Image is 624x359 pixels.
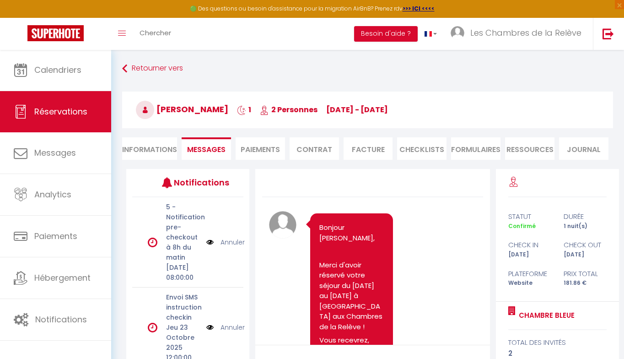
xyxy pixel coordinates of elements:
[133,18,178,50] a: Chercher
[269,211,296,239] img: avatar.png
[319,260,384,332] p: Merci d'avoir réservé votre séjour du [DATE] au [DATE] à [GEOGRAPHIC_DATA] aux Chambres de la Rel...
[237,104,251,115] span: 1
[502,211,558,222] div: statut
[326,104,388,115] span: [DATE] - [DATE]
[221,237,245,247] a: Annuler
[34,106,87,117] span: Réservations
[516,310,575,321] a: Chambre Bleue
[290,137,339,160] li: Contrat
[206,237,214,247] img: NO IMAGE
[206,322,214,332] img: NO IMAGE
[397,137,446,160] li: CHECKLISTS
[557,250,613,259] div: [DATE]
[508,348,607,359] div: 2
[557,268,613,279] div: Prix total
[559,137,608,160] li: Journal
[166,202,200,262] p: 5 - Notification pre-checkout à 8h du matin
[166,262,200,283] p: [DATE] 08:00:00
[166,292,200,322] p: Envoi SMS instruction checkin
[557,239,613,250] div: check out
[34,230,77,242] span: Paiements
[34,272,91,283] span: Hébergement
[221,322,245,332] a: Annuler
[34,64,81,76] span: Calendriers
[444,18,593,50] a: ... Les Chambres de la Relève
[502,250,558,259] div: [DATE]
[502,279,558,288] div: Website
[557,222,613,231] div: 1 nuit(s)
[122,137,177,160] li: Informations
[187,144,226,155] span: Messages
[34,147,76,158] span: Messages
[122,60,613,77] a: Retourner vers
[136,103,228,115] span: [PERSON_NAME]
[174,172,220,193] h3: Notifications
[319,223,384,243] p: Bonjour [PERSON_NAME],
[508,222,536,230] span: Confirmé
[451,26,464,40] img: ...
[344,137,393,160] li: Facture
[236,137,285,160] li: Paiements
[354,26,418,42] button: Besoin d'aide ?
[502,239,558,250] div: check in
[140,28,171,38] span: Chercher
[502,268,558,279] div: Plateforme
[505,137,554,160] li: Ressources
[34,189,71,200] span: Analytics
[602,28,614,39] img: logout
[508,337,607,348] div: total des invités
[557,211,613,222] div: durée
[557,279,613,288] div: 181.86 €
[27,25,84,41] img: Super Booking
[260,104,317,115] span: 2 Personnes
[35,314,87,325] span: Notifications
[451,137,500,160] li: FORMULAIRES
[403,5,435,12] a: >>> ICI <<<<
[470,27,581,38] span: Les Chambres de la Relève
